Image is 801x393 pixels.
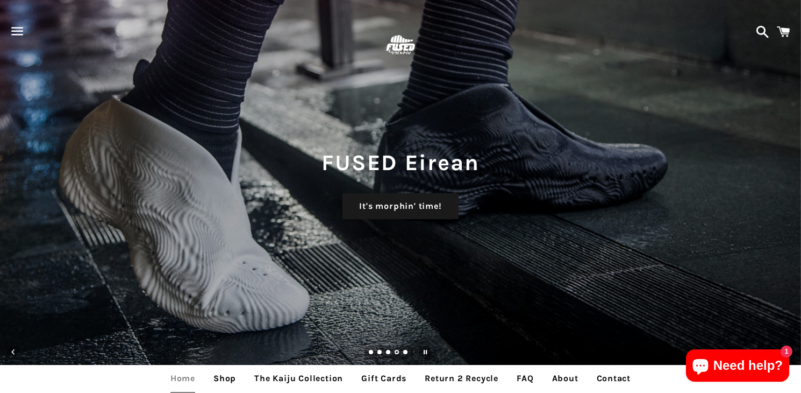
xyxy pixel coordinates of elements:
a: Load slide 1 [369,350,374,356]
h1: FUSED Eirean [11,147,790,178]
a: Slide 4, current [395,350,400,356]
button: Pause slideshow [413,340,437,364]
a: It's morphin' time! [342,193,458,219]
a: Home [162,365,203,392]
a: Gift Cards [353,365,414,392]
a: The Kaiju Collection [246,365,351,392]
a: Return 2 Recycle [417,365,506,392]
a: Shop [205,365,244,392]
button: Next slide [776,340,799,364]
a: Load slide 2 [377,350,383,356]
button: Previous slide [2,340,25,364]
a: About [544,365,587,392]
a: FAQ [509,365,541,392]
inbox-online-store-chat: Shopify online store chat [683,349,792,384]
a: Load slide 3 [386,350,391,356]
a: Contact [589,365,639,392]
a: Load slide 5 [403,350,409,356]
img: FUSEDfootwear [383,28,418,63]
